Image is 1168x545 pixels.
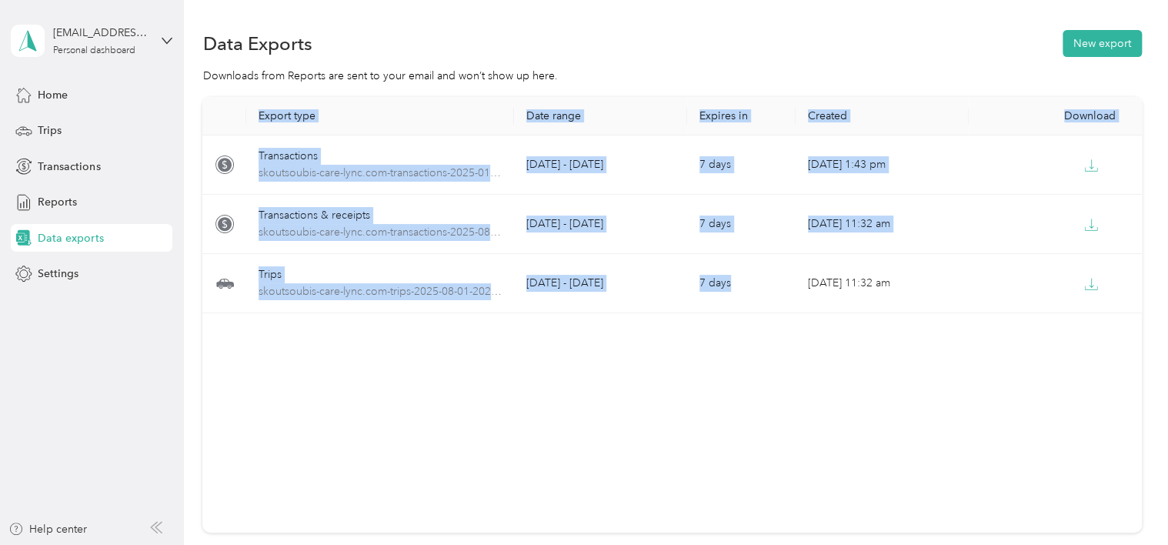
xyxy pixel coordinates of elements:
[796,97,969,135] th: Created
[514,135,687,195] td: [DATE] - [DATE]
[687,97,796,135] th: Expires in
[53,25,149,41] div: [EMAIL_ADDRESS][DOMAIN_NAME]
[38,266,78,282] span: Settings
[1082,459,1168,545] iframe: Everlance-gr Chat Button Frame
[259,266,502,283] div: Trips
[259,283,502,300] span: skoutsoubis-care-lync.com-trips-2025-08-01-2025-09-03.csv
[796,254,969,313] td: [DATE] 11:32 am
[38,87,68,103] span: Home
[796,135,969,195] td: [DATE] 1:43 pm
[687,135,796,195] td: 7 days
[259,224,502,241] span: skoutsoubis-care-lync.com-transactions-2025-08-01-2025-09-03.csv
[514,254,687,313] td: [DATE] - [DATE]
[687,195,796,254] td: 7 days
[38,194,77,210] span: Reports
[38,230,103,246] span: Data exports
[259,148,502,165] div: Transactions
[246,97,515,135] th: Export type
[514,195,687,254] td: [DATE] - [DATE]
[796,195,969,254] td: [DATE] 11:32 am
[981,109,1130,122] div: Download
[202,68,1141,84] div: Downloads from Reports are sent to your email and won’t show up here.
[514,97,687,135] th: Date range
[259,207,502,224] div: Transactions & receipts
[8,521,87,537] button: Help center
[259,165,502,182] span: skoutsoubis-care-lync.com-transactions-2025-01-01-2025-09-03.csv
[687,254,796,313] td: 7 days
[38,159,100,175] span: Transactions
[53,46,135,55] div: Personal dashboard
[38,122,62,139] span: Trips
[1063,30,1142,57] button: New export
[202,35,312,52] h1: Data Exports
